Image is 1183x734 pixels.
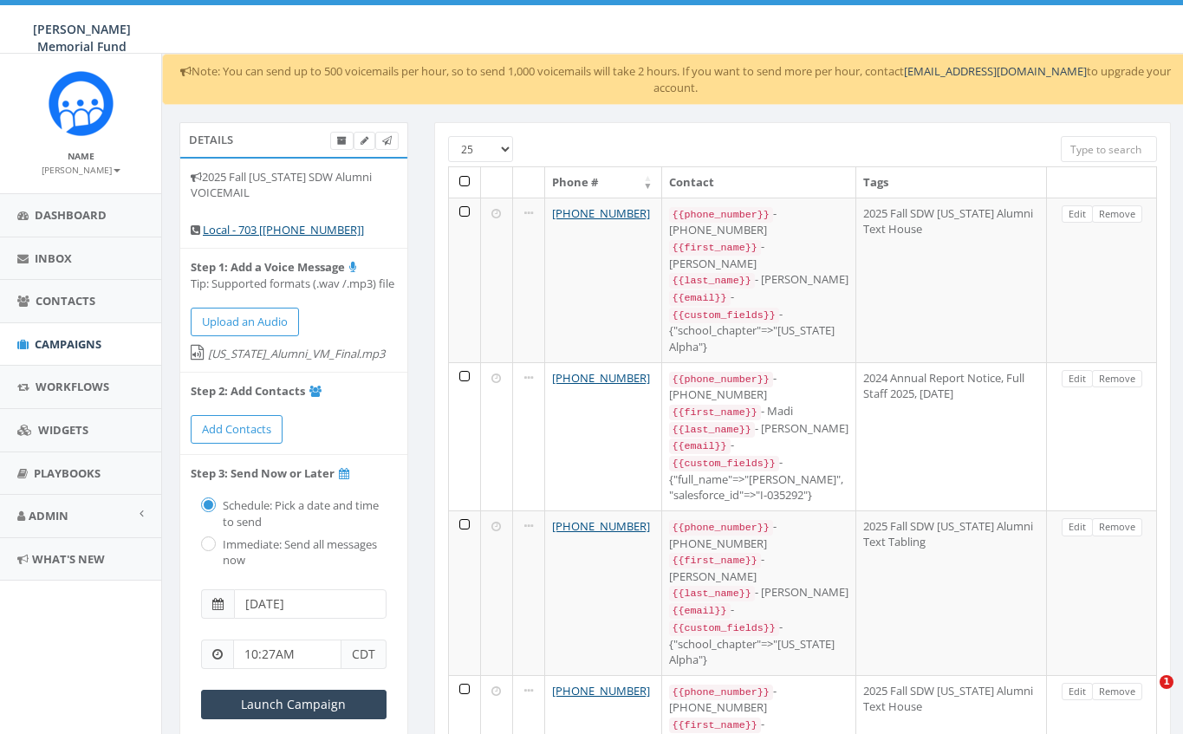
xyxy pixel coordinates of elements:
[669,271,849,289] div: - [PERSON_NAME]
[669,308,779,323] code: {{custom_fields}}
[1092,370,1142,388] a: Remove
[669,372,773,387] code: {{phone_number}}
[337,133,347,146] span: Archive Campaign
[191,336,397,362] label: [US_STATE]_Alumni_VM_Final.mp3
[856,198,1047,362] td: 2025 Fall SDW [US_STATE] Alumni Text House
[669,553,761,568] code: {{first_name}}
[35,336,101,352] span: Campaigns
[191,276,394,291] l: Tip: Supported formats (.wav /.mp3) file
[552,683,650,698] a: [PHONE_NUMBER]
[42,161,120,177] a: [PERSON_NAME]
[191,259,345,275] b: Step 1: Add a Voice Message
[191,415,283,444] a: Add Contacts
[1092,683,1142,701] a: Remove
[33,21,131,55] span: [PERSON_NAME] Memorial Fund
[29,508,68,523] span: Admin
[179,122,408,157] div: Details
[856,167,1047,198] th: Tags
[669,240,761,256] code: {{first_name}}
[68,150,94,162] small: Name
[669,438,731,454] code: {{email}}
[904,63,1087,79] a: [EMAIL_ADDRESS][DOMAIN_NAME]
[202,421,271,437] span: Add Contacts
[669,289,849,306] div: -
[36,293,95,309] span: Contacts
[180,159,407,211] li: 2025 Fall [US_STATE] SDW Alumni VOICEMAIL
[669,306,849,355] div: - {"school_chapter"=>"[US_STATE] Alpha"}
[1092,205,1142,224] a: Remove
[218,536,387,568] label: Immediate: Send all messages now
[669,551,849,584] div: - [PERSON_NAME]
[552,518,650,534] a: [PHONE_NUMBER]
[32,551,105,567] span: What's New
[669,584,849,601] div: - [PERSON_NAME]
[669,207,773,223] code: {{phone_number}}
[669,456,779,471] code: {{custom_fields}}
[1062,205,1093,224] a: Edit
[218,497,387,529] label: Schedule: Pick a date and time to send
[669,290,731,306] code: {{email}}
[669,601,849,619] div: -
[669,370,849,403] div: - [PHONE_NUMBER]
[191,465,335,481] b: Step 3: Send Now or Later
[669,620,779,636] code: {{custom_fields}}
[42,164,120,176] small: [PERSON_NAME]
[552,370,650,386] a: [PHONE_NUMBER]
[1092,518,1142,536] a: Remove
[191,383,305,399] b: Step 2: Add Contacts
[669,685,773,700] code: {{phone_number}}
[669,403,849,420] div: - Madi
[856,362,1047,510] td: 2024 Annual Report Notice, Full Staff 2025, [DATE]
[1062,683,1093,701] a: Edit
[669,518,849,551] div: - [PHONE_NUMBER]
[669,422,755,438] code: {{last_name}}
[669,437,849,454] div: -
[669,238,849,271] div: - [PERSON_NAME]
[191,308,299,336] button: Upload an Audio
[669,420,849,438] div: - [PERSON_NAME]
[341,640,387,669] span: CDT
[552,205,650,221] a: [PHONE_NUMBER]
[669,683,849,716] div: - [PHONE_NUMBER]
[34,465,101,481] span: Playbooks
[662,167,857,198] th: Contact
[1062,370,1093,388] a: Edit
[669,586,755,601] code: {{last_name}}
[1124,675,1166,717] iframe: Intercom live chat
[49,71,114,136] img: Rally_Corp_Icon.png
[203,222,364,237] a: Local - 703 [[PHONE_NUMBER]]
[669,520,773,536] code: {{phone_number}}
[38,422,88,438] span: Widgets
[1062,518,1093,536] a: Edit
[1061,136,1157,162] input: Type to search
[545,167,662,198] th: Phone #: activate to sort column ascending
[201,690,387,719] input: Launch Campaign
[856,510,1047,675] td: 2025 Fall SDW [US_STATE] Alumni Text Tabling
[669,273,755,289] code: {{last_name}}
[361,133,368,146] span: Edit Campaign Title
[669,205,849,238] div: - [PHONE_NUMBER]
[669,718,761,733] code: {{first_name}}
[669,603,731,619] code: {{email}}
[35,250,72,266] span: Inbox
[1160,675,1173,689] span: 1
[382,133,392,146] span: Send Test RVM
[669,405,761,420] code: {{first_name}}
[36,379,109,394] span: Workflows
[35,207,107,223] span: Dashboard
[669,454,849,503] div: - {"full_name"=>"[PERSON_NAME]", "salesforce_id"=>"I-035292"}
[669,619,849,668] div: - {"school_chapter"=>"[US_STATE] Alpha"}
